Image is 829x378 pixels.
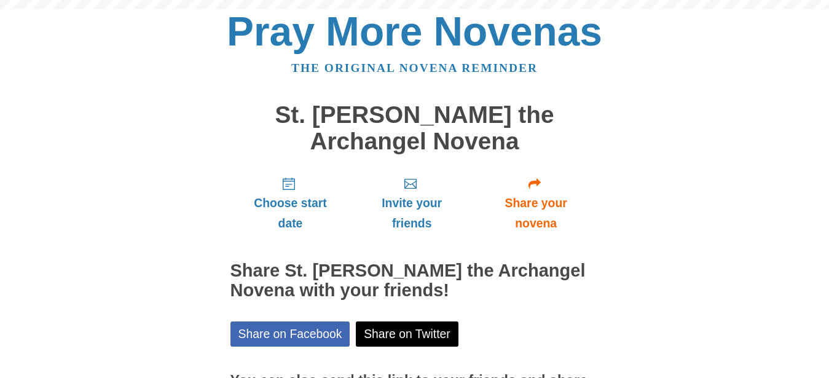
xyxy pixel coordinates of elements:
[227,9,602,54] a: Pray More Novenas
[473,167,599,240] a: Share your novena
[485,193,587,234] span: Share your novena
[363,193,460,234] span: Invite your friends
[243,193,339,234] span: Choose start date
[230,167,351,240] a: Choose start date
[230,102,599,154] h1: St. [PERSON_NAME] the Archangel Novena
[230,321,350,347] a: Share on Facebook
[291,61,538,74] a: The original novena reminder
[230,261,599,301] h2: Share St. [PERSON_NAME] the Archangel Novena with your friends!
[356,321,458,347] a: Share on Twitter
[350,167,473,240] a: Invite your friends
